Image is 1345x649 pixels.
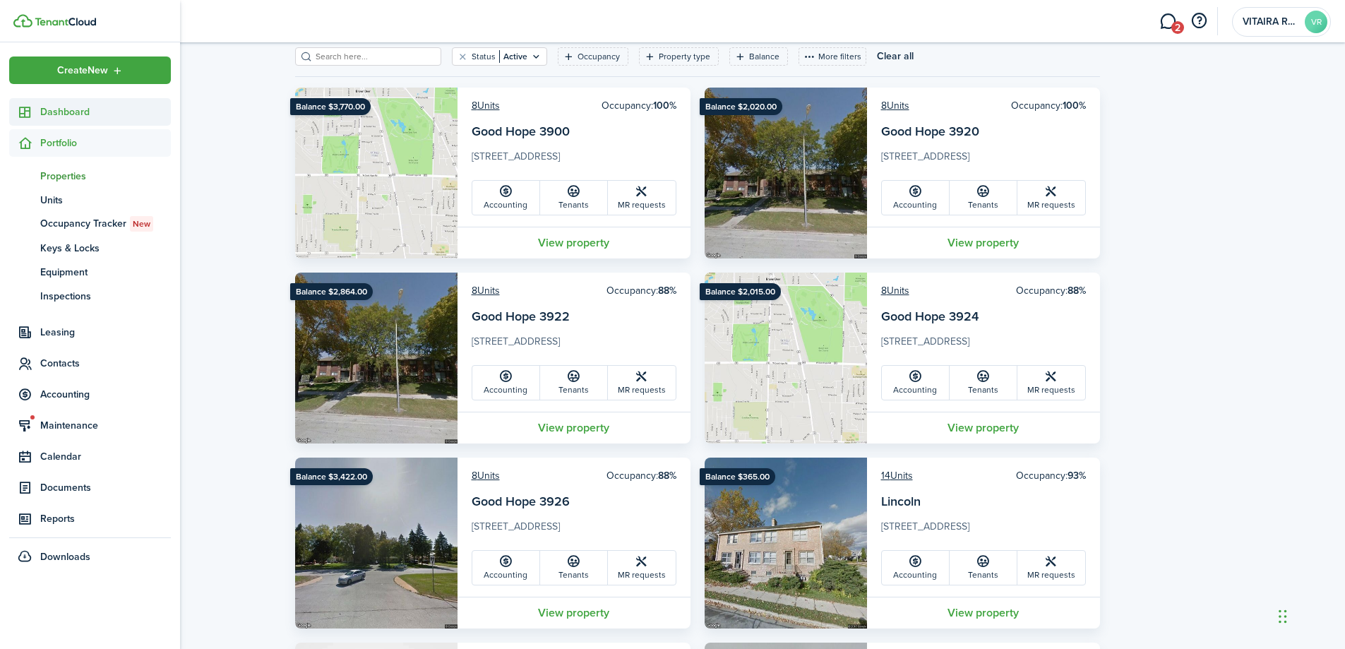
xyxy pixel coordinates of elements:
[1187,9,1211,33] button: Open resource center
[472,149,676,172] card-description: [STREET_ADDRESS]
[705,273,867,443] img: Property avatar
[9,164,171,188] a: Properties
[867,597,1100,629] a: View property
[499,50,527,63] filter-tag-value: Active
[1017,366,1085,400] a: MR requests
[653,98,676,113] b: 100%
[290,283,373,300] ribbon: Balance $2,864.00
[1011,98,1086,113] card-header-right: Occupancy:
[881,149,1086,172] card-description: [STREET_ADDRESS]
[882,366,950,400] a: Accounting
[749,50,779,63] filter-tag-label: Balance
[40,449,171,464] span: Calendar
[472,334,676,357] card-description: [STREET_ADDRESS]
[729,47,788,66] filter-tag: Open filter
[9,505,171,532] a: Reports
[1063,98,1086,113] b: 100%
[1305,11,1327,33] avatar-text: VR
[290,98,371,115] ribbon: Balance $3,770.00
[705,458,867,629] img: Property avatar
[57,66,108,76] span: Create New
[472,122,570,141] a: Good Hope 3900
[40,136,171,150] span: Portfolio
[658,283,676,298] b: 88%
[867,412,1100,443] a: View property
[9,212,171,236] a: Occupancy TrackerNew
[1017,551,1085,585] a: MR requests
[452,47,547,66] filter-tag: Open filter
[295,88,458,258] img: Property avatar
[472,181,540,215] a: Accounting
[639,47,719,66] filter-tag: Open filter
[457,51,469,62] button: Clear filter
[1171,21,1184,34] span: 2
[472,366,540,400] a: Accounting
[881,98,909,113] a: 8Units
[882,181,950,215] a: Accounting
[40,216,171,232] span: Occupancy Tracker
[881,468,913,483] a: 14Units
[9,236,171,260] a: Keys & Locks
[40,105,171,119] span: Dashboard
[290,468,373,485] ribbon: Balance $3,422.00
[1243,17,1299,27] span: VITAIRA Rental Group, LLC.
[1110,496,1345,649] iframe: Chat Widget
[950,366,1017,400] a: Tenants
[40,289,171,304] span: Inspections
[40,511,171,526] span: Reports
[700,98,782,115] ribbon: Balance $2,020.00
[9,188,171,212] a: Units
[9,98,171,126] a: Dashboard
[881,519,1086,542] card-description: [STREET_ADDRESS]
[40,169,171,184] span: Properties
[608,181,676,215] a: MR requests
[295,273,458,443] img: Property avatar
[40,265,171,280] span: Equipment
[472,551,540,585] a: Accounting
[950,181,1017,215] a: Tenants
[1154,4,1181,40] a: Messaging
[40,325,171,340] span: Leasing
[1279,595,1287,638] div: Drag
[867,227,1100,258] a: View property
[458,227,691,258] a: View property
[472,468,500,483] a: 8Units
[295,458,458,629] img: Property avatar
[472,307,570,326] a: Good Hope 3922
[558,47,628,66] filter-tag: Open filter
[659,50,710,63] filter-tag-label: Property type
[608,551,676,585] a: MR requests
[950,551,1017,585] a: Tenants
[877,47,914,66] button: Clear all
[40,241,171,256] span: Keys & Locks
[133,218,150,230] span: New
[705,88,867,258] img: Property avatar
[540,366,608,400] a: Tenants
[881,334,1086,357] card-description: [STREET_ADDRESS]
[602,98,676,113] card-header-right: Occupancy:
[1016,283,1086,298] card-header-right: Occupancy:
[458,412,691,443] a: View property
[9,56,171,84] button: Open menu
[40,387,171,402] span: Accounting
[540,551,608,585] a: Tenants
[608,366,676,400] a: MR requests
[799,47,866,66] button: More filters
[606,468,676,483] card-header-right: Occupancy:
[40,193,171,208] span: Units
[458,597,691,629] a: View property
[40,480,171,495] span: Documents
[40,549,90,564] span: Downloads
[472,50,496,63] filter-tag-label: Status
[13,14,32,28] img: TenantCloud
[472,492,570,511] a: Good Hope 3926
[1017,181,1085,215] a: MR requests
[472,519,676,542] card-description: [STREET_ADDRESS]
[882,551,950,585] a: Accounting
[881,307,979,326] a: Good Hope 3924
[606,283,676,298] card-header-right: Occupancy:
[35,18,96,26] img: TenantCloud
[40,418,171,433] span: Maintenance
[472,98,500,113] a: 8Units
